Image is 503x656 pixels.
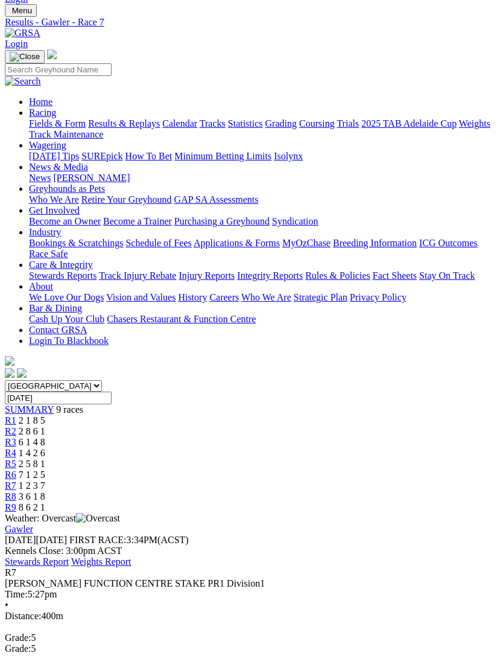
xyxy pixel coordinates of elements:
[29,162,88,172] a: News & Media
[228,118,263,129] a: Statistics
[29,173,498,183] div: News & Media
[162,118,197,129] a: Calendar
[200,118,226,129] a: Tracks
[29,183,105,194] a: Greyhounds as Pets
[29,325,87,335] a: Contact GRSA
[29,194,79,205] a: Who We Are
[29,292,104,302] a: We Love Our Dogs
[53,173,130,183] a: [PERSON_NAME]
[5,632,31,643] span: Grade:
[19,426,45,436] span: 2 8 6 1
[5,17,498,28] a: Results - Gawler - Race 7
[17,368,27,378] img: twitter.svg
[272,216,318,226] a: Syndication
[5,480,16,491] a: R7
[5,28,40,39] img: GRSA
[459,118,490,129] a: Weights
[5,535,36,545] span: [DATE]
[5,392,112,404] input: Select date
[5,415,16,425] a: R1
[373,270,417,281] a: Fact Sheets
[29,107,56,118] a: Racing
[29,173,51,183] a: News
[19,415,45,425] span: 2 1 8 5
[29,270,498,281] div: Care & Integrity
[5,524,33,534] a: Gawler
[29,151,79,161] a: [DATE] Tips
[5,632,498,643] div: 5
[29,314,104,324] a: Cash Up Your Club
[5,643,31,654] span: Grade:
[5,63,112,76] input: Search
[29,336,109,346] a: Login To Blackbook
[209,292,239,302] a: Careers
[125,151,172,161] a: How To Bet
[19,502,45,512] span: 8 6 2 1
[29,97,52,107] a: Home
[237,270,303,281] a: Integrity Reports
[5,513,120,523] span: Weather: Overcast
[419,270,475,281] a: Stay On Track
[5,567,16,578] span: R7
[19,470,45,480] span: 7 1 2 5
[29,216,101,226] a: Become an Owner
[12,6,32,15] span: Menu
[29,118,498,140] div: Racing
[29,216,498,227] div: Get Involved
[194,238,280,248] a: Applications & Forms
[5,470,16,480] a: R6
[5,426,16,436] a: R2
[274,151,303,161] a: Isolynx
[5,535,67,545] span: [DATE]
[5,4,37,17] button: Toggle navigation
[5,50,45,63] button: Toggle navigation
[5,448,16,458] a: R4
[29,238,498,260] div: Industry
[241,292,291,302] a: Who We Are
[5,611,498,622] div: 400m
[125,238,191,248] a: Schedule of Fees
[88,118,160,129] a: Results & Replays
[47,49,57,59] img: logo-grsa-white.png
[419,238,477,248] a: ICG Outcomes
[178,292,207,302] a: History
[5,491,16,502] span: R8
[5,76,41,87] img: Search
[107,314,256,324] a: Chasers Restaurant & Function Centre
[29,238,123,248] a: Bookings & Scratchings
[29,205,80,215] a: Get Involved
[19,437,45,447] span: 6 1 4 8
[282,238,331,248] a: MyOzChase
[174,216,270,226] a: Purchasing a Greyhound
[179,270,235,281] a: Injury Reports
[56,404,83,415] span: 9 races
[350,292,407,302] a: Privacy Policy
[29,281,53,291] a: About
[174,151,271,161] a: Minimum Betting Limits
[5,611,41,621] span: Distance:
[5,546,498,556] div: Kennels Close: 3:00pm ACST
[10,52,40,62] img: Close
[5,39,28,49] a: Login
[5,502,16,512] a: R9
[106,292,176,302] a: Vision and Values
[29,292,498,303] div: About
[299,118,335,129] a: Coursing
[29,194,498,205] div: Greyhounds as Pets
[265,118,297,129] a: Grading
[29,270,96,281] a: Stewards Reports
[294,292,347,302] a: Strategic Plan
[5,437,16,447] span: R3
[5,589,498,600] div: 5:27pm
[5,368,14,378] img: facebook.svg
[5,459,16,469] a: R5
[5,600,8,610] span: •
[333,238,417,248] a: Breeding Information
